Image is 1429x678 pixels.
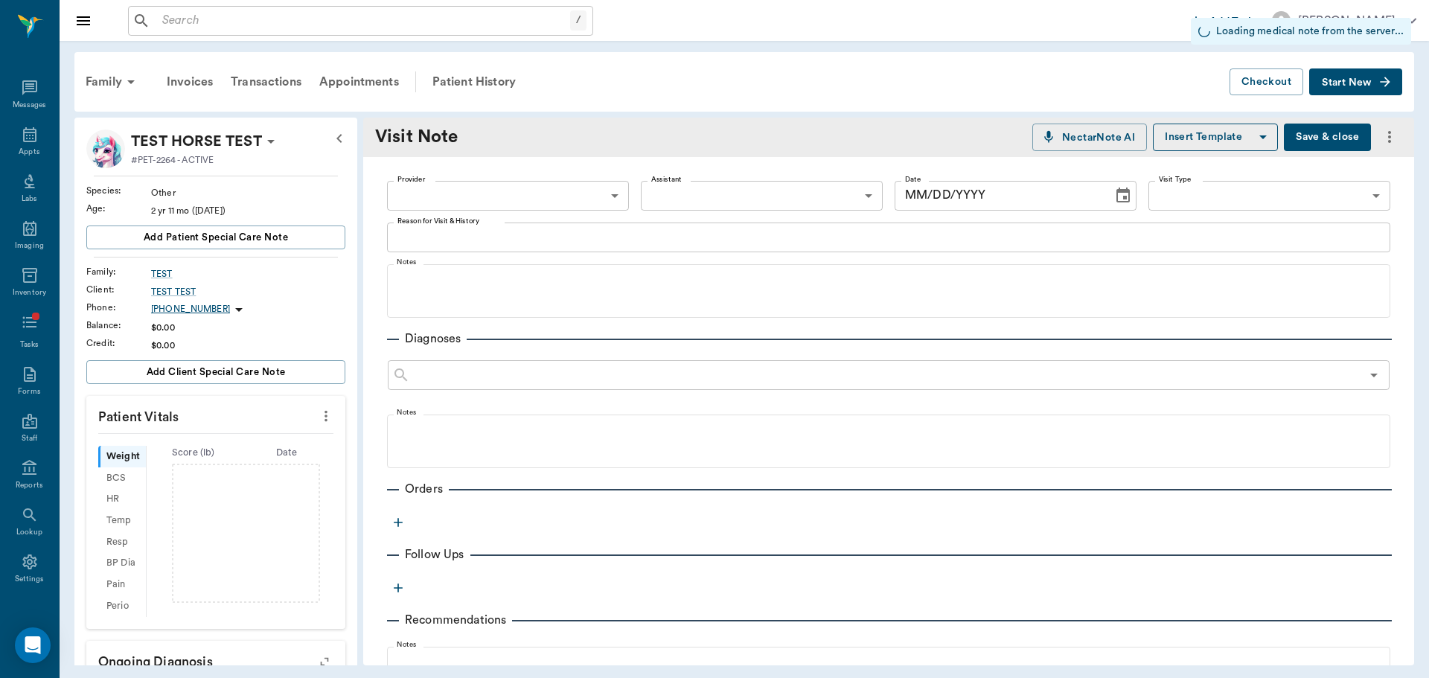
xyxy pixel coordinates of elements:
[1159,174,1192,185] label: Visit Type
[98,553,146,575] div: BP Dia
[1260,7,1428,34] button: [PERSON_NAME]
[86,184,151,197] div: Species :
[19,147,39,158] div: Appts
[147,446,240,460] div: Score ( lb )
[86,319,151,332] div: Balance :
[423,64,525,100] a: Patient History
[22,433,37,444] div: Staff
[222,64,310,100] a: Transactions
[397,257,417,267] label: Notes
[86,336,151,350] div: Credit :
[20,339,39,351] div: Tasks
[158,64,222,100] a: Invoices
[1108,181,1138,211] button: Choose date, selected date is Oct 8, 2025
[1284,124,1371,151] button: Save & close
[1230,68,1303,96] button: Checkout
[15,627,51,663] div: Open Intercom Messenger
[895,181,1102,211] input: MM/DD/YYYY
[131,153,214,167] p: #PET-2264 - ACTIVE
[151,285,345,298] a: TEST TEST
[86,360,345,384] button: Add client Special Care Note
[399,480,449,498] p: Orders
[399,611,512,629] p: Recommendations
[1309,68,1402,96] button: Start New
[375,124,487,150] div: Visit Note
[1364,365,1384,386] button: Open
[86,283,151,296] div: Client :
[1153,124,1278,151] button: Insert Template
[151,186,345,199] div: Other
[570,10,586,31] div: /
[651,174,682,185] label: Assistant
[240,446,333,460] div: Date
[151,339,345,352] div: $0.00
[86,129,125,168] img: Profile Image
[86,301,151,314] div: Phone :
[156,10,570,31] input: Search
[905,174,921,185] label: Date
[397,407,417,418] label: Notes
[151,204,345,217] div: 2 yr 11 mo ([DATE])
[399,546,470,563] p: Follow Ups
[314,403,338,429] button: more
[144,229,288,246] span: Add patient Special Care Note
[1298,12,1396,30] div: [PERSON_NAME]
[22,194,37,205] div: Labs
[77,64,149,100] div: Family
[147,364,286,380] span: Add client Special Care Note
[15,240,44,252] div: Imaging
[86,226,345,249] button: Add patient Special Care Note
[310,64,408,100] a: Appointments
[98,467,146,489] div: BCS
[15,574,45,585] div: Settings
[151,321,345,334] div: $0.00
[13,287,46,298] div: Inventory
[98,446,146,467] div: Weight
[86,396,345,433] p: Patient Vitals
[16,480,43,491] div: Reports
[151,267,345,281] a: TEST
[131,129,262,153] p: TEST HORSE TEST
[1186,7,1260,34] button: Add Task
[98,489,146,511] div: HR
[397,174,425,185] label: Provider
[399,330,467,348] p: Diagnoses
[13,100,47,111] div: Messages
[397,639,417,650] label: Notes
[86,202,151,215] div: Age :
[1377,124,1402,150] button: more
[16,527,42,538] div: Lookup
[397,216,479,226] label: Reason for Visit & History
[68,6,98,36] button: Close drawer
[98,531,146,553] div: Resp
[86,641,345,678] p: Ongoing diagnosis
[98,595,146,617] div: Perio
[86,265,151,278] div: Family :
[18,386,40,397] div: Forms
[98,574,146,595] div: Pain
[98,510,146,531] div: Temp
[151,303,230,316] p: [PHONE_NUMBER]
[1032,124,1147,151] button: NectarNote AI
